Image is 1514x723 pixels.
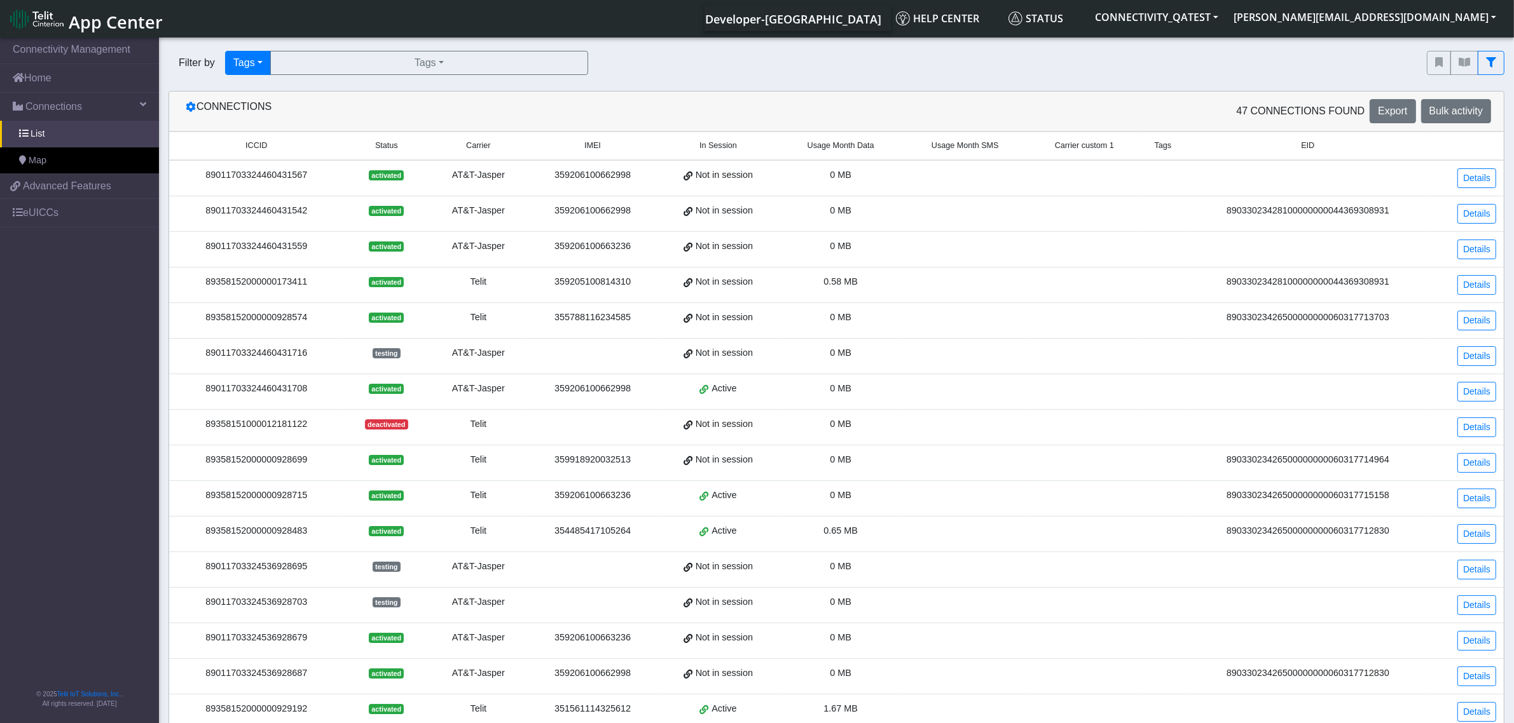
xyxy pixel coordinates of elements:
[437,595,520,609] div: AT&T-Jasper
[177,275,336,289] div: 89358152000000173411
[177,489,336,503] div: 89358152000000928715
[712,524,736,538] span: Active
[535,311,650,325] div: 355788116234585
[696,560,753,574] span: Not in session
[1457,702,1496,722] a: Details
[1370,99,1415,123] button: Export
[1457,595,1496,615] a: Details
[1457,489,1496,508] a: Details
[57,691,121,698] a: Telit IoT Solutions, Inc.
[1192,453,1424,467] div: 89033023426500000000060317714964
[1192,204,1424,218] div: 89033023428100000000044369308931
[830,561,851,571] span: 0 MB
[1457,204,1496,224] a: Details
[1236,104,1365,119] span: 47 Connections found
[369,170,404,180] span: activated
[177,346,336,360] div: 89011703324460431716
[830,668,851,678] span: 0 MB
[830,490,851,500] span: 0 MB
[705,11,881,27] span: Developer-[GEOGRAPHIC_DATA]
[437,453,520,467] div: Telit
[437,702,520,716] div: Telit
[369,313,404,323] span: activated
[830,419,851,429] span: 0 MB
[1008,11,1022,25] img: status.svg
[823,525,858,536] span: 0.65 MB
[369,455,404,465] span: activated
[712,702,736,716] span: Active
[437,524,520,538] div: Telit
[584,140,601,152] span: IMEI
[1192,275,1424,289] div: 89033023428100000000044369308931
[437,275,520,289] div: Telit
[535,631,650,645] div: 359206100663236
[1192,524,1424,538] div: 89033023426500000000060317712830
[830,454,851,464] span: 0 MB
[1226,6,1504,29] button: [PERSON_NAME][EMAIL_ADDRESS][DOMAIN_NAME]
[696,595,753,609] span: Not in session
[535,524,650,538] div: 354485417105264
[369,384,404,394] span: activated
[830,383,851,393] span: 0 MB
[10,9,64,29] img: logo-telit-cinterion-gw-new.png
[712,489,736,503] span: Active
[705,6,881,31] a: Your current platform instance
[245,140,267,152] span: ICCID
[830,205,851,215] span: 0 MB
[535,453,650,467] div: 359918920032513
[535,168,650,182] div: 359206100662998
[1457,631,1496,651] a: Details
[23,179,111,194] span: Advanced Features
[31,127,45,141] span: List
[466,140,490,152] span: Carrier
[177,666,336,680] div: 89011703324536928687
[696,631,753,645] span: Not in session
[535,382,650,396] div: 359206100662998
[535,204,650,218] div: 359206100662998
[830,170,851,180] span: 0 MB
[1457,666,1496,686] a: Details
[169,55,225,71] span: Filter by
[69,10,163,34] span: App Center
[1155,140,1172,152] span: Tags
[1457,417,1496,437] a: Details
[437,240,520,253] div: AT&T-Jasper
[808,140,874,152] span: Usage Month Data
[823,276,858,287] span: 0.58 MB
[369,206,404,216] span: activated
[373,562,401,572] span: testing
[437,382,520,396] div: AT&T-Jasper
[896,11,979,25] span: Help center
[1457,560,1496,579] a: Details
[1457,524,1496,544] a: Details
[177,453,336,467] div: 89358152000000928699
[1421,99,1491,123] button: Bulk activity
[29,154,46,168] span: Map
[437,346,520,360] div: AT&T-Jasper
[1457,311,1496,330] a: Details
[699,140,737,152] span: In Session
[373,348,401,358] span: testing
[270,51,588,75] button: Tags
[891,6,1003,31] a: Help center
[373,597,401,607] span: testing
[1429,105,1483,116] span: Bulk activity
[177,417,336,431] div: 89358151000012181122
[1301,140,1314,152] span: EID
[437,311,520,325] div: Telit
[369,668,404,679] span: activated
[696,453,753,467] span: Not in session
[830,632,851,642] span: 0 MB
[830,597,851,607] span: 0 MB
[177,382,336,396] div: 89011703324460431708
[1457,168,1496,188] a: Details
[830,312,851,322] span: 0 MB
[696,417,753,431] span: Not in session
[177,168,336,182] div: 89011703324460431567
[177,595,336,609] div: 89011703324536928703
[369,277,404,287] span: activated
[437,560,520,574] div: AT&T-Jasper
[1008,11,1063,25] span: Status
[1427,51,1504,75] div: fitlers menu
[369,633,404,643] span: activated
